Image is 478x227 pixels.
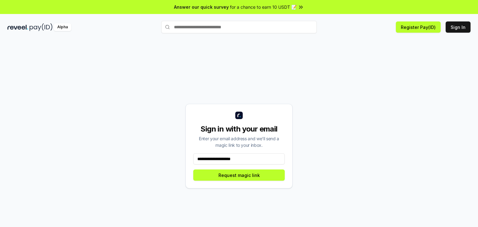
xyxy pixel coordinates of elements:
button: Register Pay(ID) [396,21,441,33]
button: Sign In [446,21,471,33]
button: Request magic link [193,169,285,181]
span: for a chance to earn 10 USDT 📝 [230,4,297,10]
div: Alpha [54,23,71,31]
img: logo_small [235,112,243,119]
div: Enter your email address and we’ll send a magic link to your inbox. [193,135,285,148]
div: Sign in with your email [193,124,285,134]
img: reveel_dark [7,23,28,31]
img: pay_id [30,23,53,31]
span: Answer our quick survey [174,4,229,10]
